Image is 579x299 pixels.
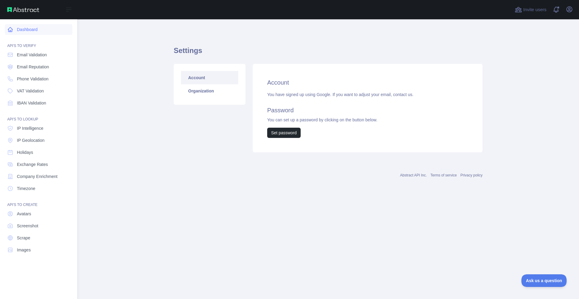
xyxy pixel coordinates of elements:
a: Email Reputation [5,61,72,72]
a: Privacy policy [460,173,482,177]
span: Invite users [523,6,546,13]
span: Email Validation [17,52,47,58]
div: You have signed up using Google. If you want to adjust your email, You can set up a password by c... [267,92,468,138]
span: Images [17,247,31,253]
a: Timezone [5,183,72,194]
span: Avatars [17,211,31,217]
div: API'S TO CREATE [5,195,72,207]
span: Phone Validation [17,76,49,82]
a: Screenshot [5,220,72,231]
a: Holidays [5,147,72,158]
div: API'S TO LOOKUP [5,110,72,122]
button: Set password [267,128,301,138]
span: Email Reputation [17,64,49,70]
span: Scrape [17,235,30,241]
a: Terms of service [430,173,457,177]
div: API'S TO VERIFY [5,36,72,48]
a: Dashboard [5,24,72,35]
a: Account [181,71,238,84]
a: VAT Validation [5,86,72,96]
a: Organization [181,84,238,98]
h2: Password [267,106,468,114]
span: Screenshot [17,223,38,229]
a: IBAN Validation [5,98,72,108]
span: Company Enrichment [17,173,58,179]
img: Abstract API [7,7,39,12]
h2: Account [267,78,468,87]
span: Exchange Rates [17,161,48,167]
h1: Settings [174,46,482,60]
a: Company Enrichment [5,171,72,182]
a: Phone Validation [5,73,72,84]
a: contact us. [393,92,413,97]
a: Avatars [5,208,72,219]
span: IP Geolocation [17,137,45,143]
button: Invite users [514,5,548,14]
span: Timezone [17,185,35,192]
a: Abstract API Inc. [400,173,427,177]
span: IP Intelligence [17,125,43,131]
span: VAT Validation [17,88,44,94]
span: IBAN Validation [17,100,46,106]
a: IP Geolocation [5,135,72,146]
a: Exchange Rates [5,159,72,170]
a: Images [5,244,72,255]
a: IP Intelligence [5,123,72,134]
iframe: Toggle Customer Support [521,274,567,287]
span: Holidays [17,149,33,155]
a: Email Validation [5,49,72,60]
a: Scrape [5,232,72,243]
